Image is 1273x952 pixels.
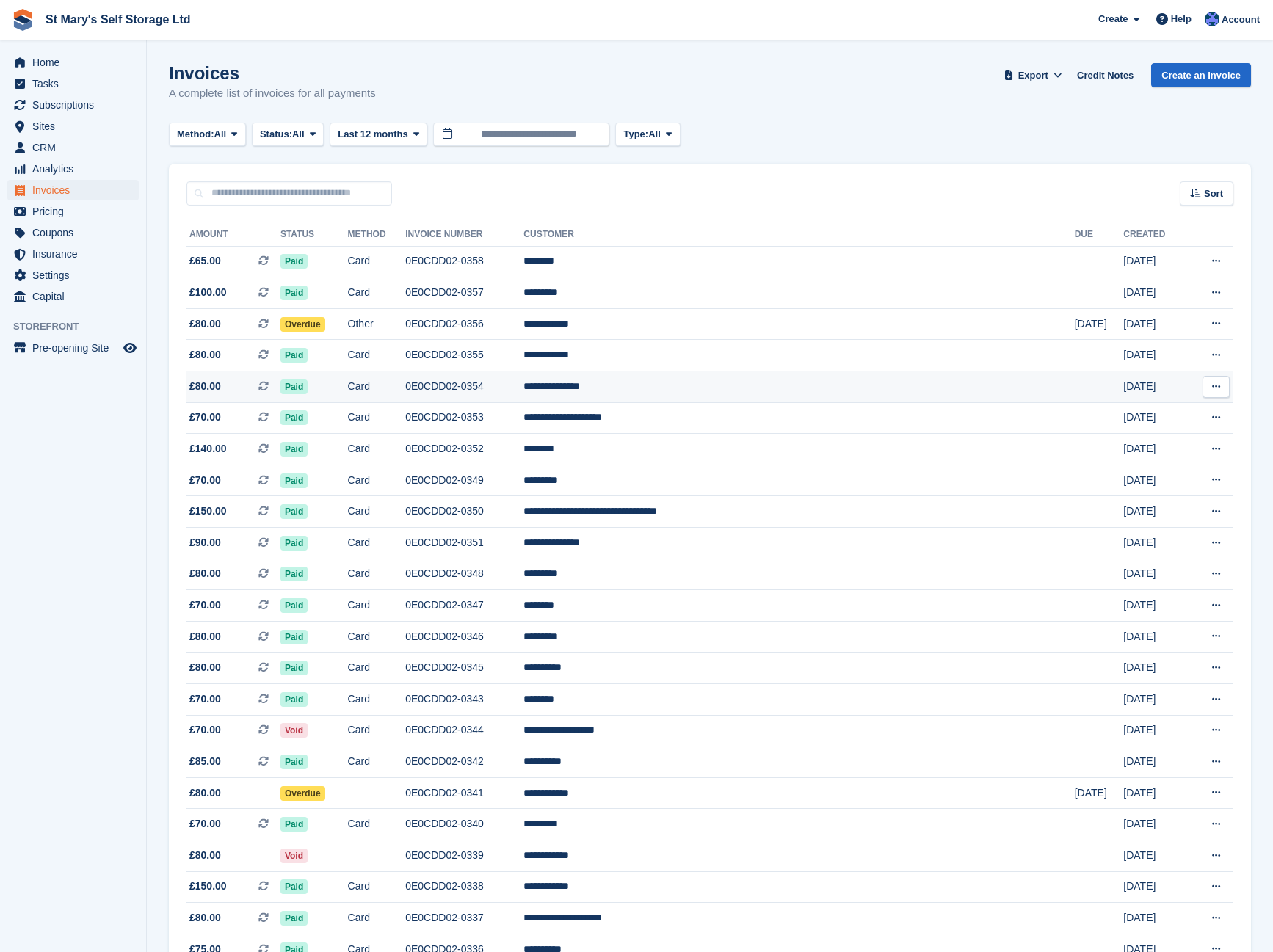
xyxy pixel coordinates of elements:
td: [DATE] [1123,434,1186,465]
span: Void [280,849,308,863]
span: Last 12 months [338,127,407,142]
a: menu [7,222,139,243]
span: £70.00 [189,816,221,832]
span: Capital [32,286,120,307]
span: Status: [260,127,292,142]
span: Overdue [280,786,325,801]
td: Card [348,653,406,684]
td: [DATE] [1123,684,1186,716]
td: 0E0CDD02-0358 [405,246,523,277]
a: menu [7,265,139,286]
a: menu [7,116,139,137]
td: [DATE] [1123,528,1186,559]
span: Home [32,52,120,73]
td: 0E0CDD02-0343 [405,684,523,716]
span: Paid [280,661,308,675]
span: Method: [177,127,214,142]
a: menu [7,201,139,222]
th: Invoice Number [405,223,523,247]
span: Account [1222,12,1260,27]
span: Storefront [13,319,146,334]
td: [DATE] [1123,277,1186,309]
td: Card [348,496,406,528]
span: £80.00 [189,910,221,926]
span: Paid [280,473,308,488]
span: £150.00 [189,504,227,519]
td: [DATE] [1123,371,1186,403]
span: Paid [280,254,308,269]
span: Void [280,723,308,738]
a: Create an Invoice [1151,63,1251,87]
p: A complete list of invoices for all payments [169,85,376,102]
td: [DATE] [1075,777,1124,809]
button: Export [1001,63,1065,87]
span: £150.00 [189,879,227,894]
span: Sort [1204,186,1223,201]
th: Amount [186,223,280,247]
span: Subscriptions [32,95,120,115]
span: Tasks [32,73,120,94]
span: £80.00 [189,660,221,675]
a: Preview store [121,339,139,357]
span: £80.00 [189,347,221,363]
td: Card [348,528,406,559]
td: [DATE] [1123,402,1186,434]
td: [DATE] [1123,496,1186,528]
span: Paid [280,755,308,769]
td: 0E0CDD02-0346 [405,621,523,653]
span: £70.00 [189,410,221,425]
img: Matthew Keenan [1205,12,1219,26]
span: £65.00 [189,253,221,269]
td: Card [348,402,406,434]
a: menu [7,73,139,94]
td: [DATE] [1123,746,1186,778]
span: £80.00 [189,629,221,644]
span: Invoices [32,180,120,200]
span: Pre-opening Site [32,338,120,358]
span: £70.00 [189,473,221,488]
span: Paid [280,817,308,832]
span: £85.00 [189,754,221,769]
td: [DATE] [1123,246,1186,277]
td: Card [348,621,406,653]
td: [DATE] [1123,871,1186,903]
span: £90.00 [189,535,221,551]
td: Card [348,746,406,778]
td: Card [348,684,406,716]
img: stora-icon-8386f47178a22dfd0bd8f6a31ec36ba5ce8667c1dd55bd0f319d3a0aa187defe.svg [12,9,34,31]
span: Sites [32,116,120,137]
td: [DATE] [1123,715,1186,746]
td: [DATE] [1123,809,1186,840]
span: Insurance [32,244,120,264]
a: menu [7,180,139,200]
a: St Mary's Self Storage Ltd [40,7,197,32]
span: £70.00 [189,691,221,707]
span: £70.00 [189,597,221,613]
span: All [648,127,661,142]
td: Card [348,590,406,622]
td: [DATE] [1123,840,1186,871]
td: [DATE] [1123,653,1186,684]
td: 0E0CDD02-0354 [405,371,523,403]
span: £80.00 [189,785,221,801]
td: 0E0CDD02-0353 [405,402,523,434]
td: 0E0CDD02-0352 [405,434,523,465]
span: £80.00 [189,379,221,394]
td: 0E0CDD02-0345 [405,653,523,684]
td: Card [348,340,406,371]
span: Paid [280,598,308,613]
span: CRM [32,137,120,158]
span: Paid [280,692,308,707]
span: £100.00 [189,285,227,300]
td: Card [348,903,406,934]
th: Due [1075,223,1124,247]
button: Method: All [169,123,246,147]
td: [DATE] [1123,777,1186,809]
button: Status: All [252,123,324,147]
td: [DATE] [1123,621,1186,653]
span: £140.00 [189,441,227,457]
a: menu [7,244,139,264]
span: £70.00 [189,722,221,738]
span: Paid [280,879,308,894]
button: Type: All [615,123,680,147]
